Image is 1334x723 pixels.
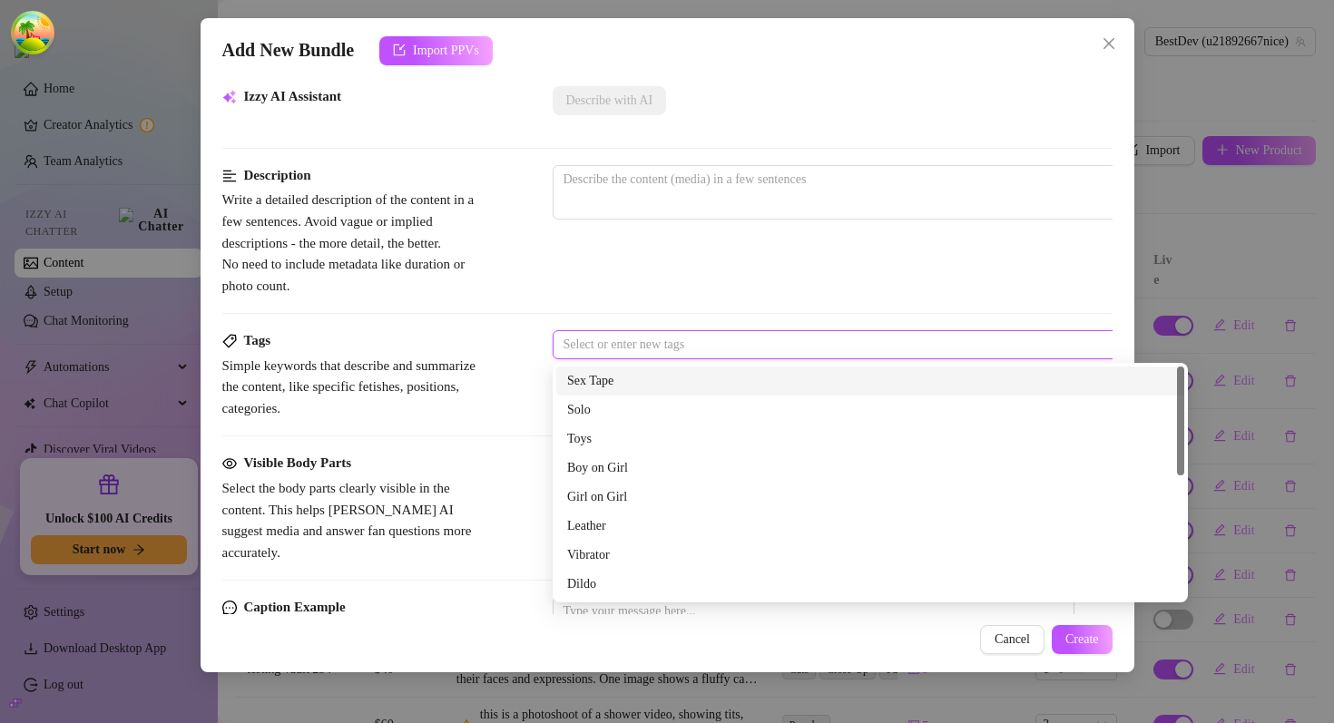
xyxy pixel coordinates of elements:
div: Boy on Girl [556,454,1184,483]
span: message [222,597,237,619]
span: close [1102,36,1116,51]
strong: Caption Example [244,600,346,614]
div: Solo [567,400,1173,420]
span: Add New Bundle [222,36,355,65]
span: Close [1094,36,1123,51]
div: Dildo [567,574,1173,594]
span: Simple keywords that describe and summarize the content, like specific fetishes, positions, categ... [222,358,476,415]
span: Write a detailed description of the content in a few sentences. Avoid vague or implied descriptio... [222,192,475,292]
button: Describe with AI [553,86,667,115]
div: Toys [567,429,1173,449]
span: align-left [222,165,237,187]
button: Create [1052,625,1113,654]
div: Vibrator [567,545,1173,565]
span: Cancel [995,632,1030,647]
span: Create [1065,632,1099,647]
div: Sex Tape [567,371,1173,391]
strong: Izzy AI Assistant [244,89,342,103]
div: Sex Tape [556,366,1184,396]
div: Dildo [556,570,1184,599]
span: Select the body parts clearly visible in the content. This helps [PERSON_NAME] AI suggest media a... [222,481,472,560]
strong: Visible Body Parts [244,455,352,470]
div: Vibrator [556,541,1184,570]
strong: Tags [244,333,270,347]
div: Toys [556,425,1184,454]
div: Boy on Girl [567,458,1173,478]
button: Open Tanstack query devtools [15,15,51,51]
div: Leather [567,516,1173,536]
span: eye [222,456,237,471]
div: Girl on Girl [567,487,1173,507]
button: Import PPVs [379,36,493,65]
button: Cancel [980,625,1045,654]
strong: Description [244,168,311,182]
span: tag [222,334,237,348]
div: Solo [556,396,1184,425]
span: import [393,44,406,56]
div: Girl on Girl [556,483,1184,512]
div: Leather [556,512,1184,541]
span: Import PPVs [413,44,479,58]
button: Close [1094,29,1123,58]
